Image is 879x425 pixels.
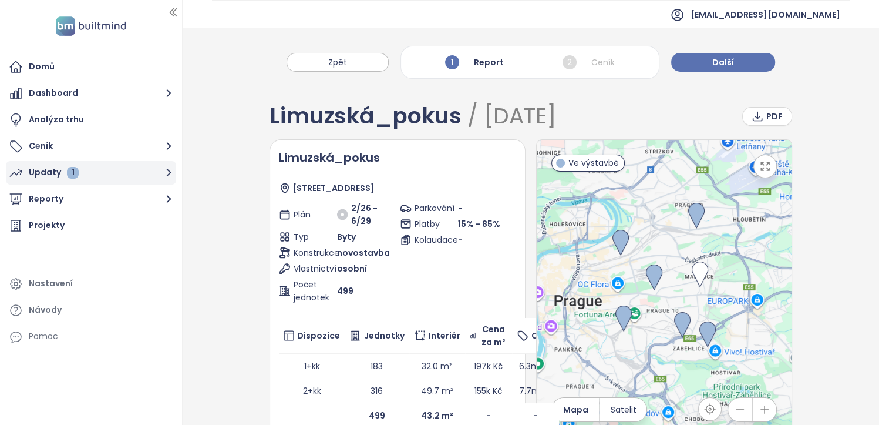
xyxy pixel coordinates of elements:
[279,354,345,379] td: 1+kk
[294,278,323,304] span: Počet jednotek
[415,217,444,230] span: Platby
[29,165,79,180] div: Updaty
[442,52,507,72] div: Report
[610,403,636,416] span: Satelit
[294,230,323,243] span: Typ
[279,379,345,403] td: 2+kk
[67,167,79,179] div: 1
[29,329,58,344] div: Pomoc
[6,272,176,296] a: Nastavení
[421,410,453,421] b: 43.2 m²
[6,325,176,349] div: Pomoc
[337,285,353,297] span: 499
[6,55,176,79] a: Domů
[6,108,176,132] a: Analýza trhu
[462,101,556,131] span: / [DATE]
[742,107,792,126] button: PDF
[351,202,396,227] span: 2/26 - 6/29
[563,403,588,416] span: Mapa
[531,329,554,342] span: Cena
[458,202,463,214] span: -
[568,156,618,169] span: Ve výstavbě
[600,398,646,421] button: Satelit
[294,208,323,221] span: Plán
[337,230,356,243] span: Byty
[345,354,409,379] td: 183
[563,55,577,69] span: 2
[552,398,599,421] button: Mapa
[294,262,323,275] span: Vlastnictví
[294,246,323,259] span: Konstrukce
[671,53,775,72] button: Další
[297,329,340,342] span: Dispozice
[337,246,390,259] span: novostavba
[328,56,347,69] span: Zpět
[345,379,409,403] td: 316
[6,299,176,322] a: Návody
[6,188,176,211] button: Reporty
[474,385,502,397] span: 155k Kč
[287,53,389,72] button: Zpět
[29,59,55,74] div: Domů
[369,410,385,421] b: 499
[519,360,551,372] span: 6.3m Kč
[29,112,84,127] div: Analýza trhu
[766,110,783,123] span: PDF
[415,202,444,215] span: Parkování
[29,218,65,233] div: Projekty
[52,14,130,38] img: logo
[6,214,176,237] a: Projekty
[712,56,734,69] span: Další
[445,55,459,69] span: 1
[279,149,380,166] span: Limuzská_pokus
[6,161,176,185] button: Updaty 1
[458,233,463,246] span: -
[486,410,491,421] b: -
[337,262,367,275] span: osobní
[6,135,176,158] button: Ceník
[533,410,538,421] b: -
[691,1,840,29] span: [EMAIL_ADDRESS][DOMAIN_NAME]
[560,52,618,72] div: Ceník
[292,182,375,195] span: [STREET_ADDRESS]
[364,329,405,342] span: Jednotky
[409,379,465,403] td: 49.7 m²
[519,385,552,397] span: 7.7m Kč
[29,276,73,291] div: Nastavení
[415,233,444,246] span: Kolaudace
[479,323,507,349] span: Cena za m²
[409,354,465,379] td: 32.0 m²
[6,82,176,105] button: Dashboard
[474,360,503,372] span: 197k Kč
[29,303,62,317] div: Návody
[429,329,460,342] span: Interiér
[270,105,556,128] div: Limuzská_pokus
[458,218,500,230] span: 15% - 85%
